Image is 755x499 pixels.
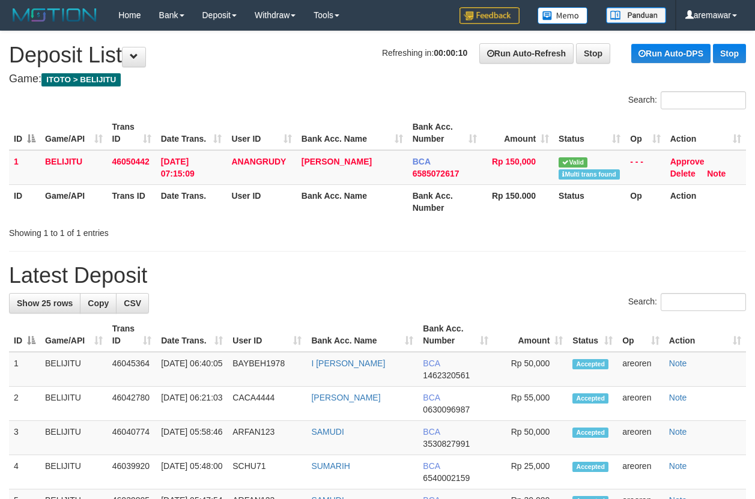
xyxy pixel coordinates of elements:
[226,116,296,150] th: User ID: activate to sort column ascending
[40,387,108,421] td: BELIJITU
[311,358,385,368] a: I [PERSON_NAME]
[670,169,696,178] a: Delete
[559,157,587,168] span: Valid transaction
[617,352,664,387] td: areoren
[108,352,156,387] td: 46045364
[666,116,746,150] th: Action: activate to sort column ascending
[669,393,687,402] a: Note
[9,318,40,352] th: ID: activate to sort column descending
[492,157,536,166] span: Rp 150,000
[311,393,380,402] a: [PERSON_NAME]
[617,318,664,352] th: Op: activate to sort column ascending
[493,352,568,387] td: Rp 50,000
[669,461,687,471] a: Note
[617,387,664,421] td: areoren
[418,318,493,352] th: Bank Acc. Number: activate to sort column ascending
[17,298,73,308] span: Show 25 rows
[231,157,286,166] span: ANANGRUDY
[161,157,195,178] span: [DATE] 07:15:09
[493,318,568,352] th: Amount: activate to sort column ascending
[625,184,666,219] th: Op
[661,293,746,311] input: Search:
[423,370,470,380] span: Copy 1462320561 to clipboard
[156,116,227,150] th: Date Trans.: activate to sort column ascending
[670,157,705,166] a: Approve
[625,116,666,150] th: Op: activate to sort column ascending
[228,387,306,421] td: CACA4444
[423,405,470,414] span: Copy 0630096987 to clipboard
[228,455,306,489] td: SCHU71
[156,421,228,455] td: [DATE] 05:58:46
[568,318,617,352] th: Status: activate to sort column ascending
[572,393,608,404] span: Accepted
[40,352,108,387] td: BELIJITU
[124,298,141,308] span: CSV
[80,293,117,313] a: Copy
[554,184,625,219] th: Status
[228,318,306,352] th: User ID: activate to sort column ascending
[423,461,440,471] span: BCA
[617,455,664,489] td: areoren
[108,116,156,150] th: Trans ID: activate to sort column ascending
[297,184,408,219] th: Bank Acc. Name
[302,157,372,166] a: [PERSON_NAME]
[108,387,156,421] td: 46042780
[306,318,418,352] th: Bank Acc. Name: activate to sort column ascending
[423,473,470,483] span: Copy 6540002159 to clipboard
[713,44,746,63] a: Stop
[9,6,100,24] img: MOTION_logo.png
[9,421,40,455] td: 3
[108,421,156,455] td: 46040774
[297,116,408,150] th: Bank Acc. Name: activate to sort column ascending
[408,184,482,219] th: Bank Acc. Number
[628,293,746,311] label: Search:
[631,44,711,63] a: Run Auto-DPS
[572,428,608,438] span: Accepted
[606,7,666,23] img: panduan.png
[9,150,40,185] td: 1
[423,358,440,368] span: BCA
[408,116,482,150] th: Bank Acc. Number: activate to sort column ascending
[40,421,108,455] td: BELIJITU
[707,169,726,178] a: Note
[382,48,467,58] span: Refreshing in:
[156,318,228,352] th: Date Trans.: activate to sort column ascending
[9,387,40,421] td: 2
[41,73,121,86] span: ITOTO > BELIJITU
[88,298,109,308] span: Copy
[538,7,588,24] img: Button%20Memo.svg
[108,184,156,219] th: Trans ID
[559,169,620,180] span: Multiple matching transaction found in bank
[666,184,746,219] th: Action
[423,427,440,437] span: BCA
[9,116,40,150] th: ID: activate to sort column descending
[9,73,746,85] h4: Game:
[9,222,306,239] div: Showing 1 to 1 of 1 entries
[9,352,40,387] td: 1
[669,358,687,368] a: Note
[493,387,568,421] td: Rp 55,000
[228,421,306,455] td: ARFAN123
[576,43,610,64] a: Stop
[554,116,625,150] th: Status: activate to sort column ascending
[482,184,554,219] th: Rp 150.000
[669,427,687,437] a: Note
[9,264,746,288] h1: Latest Deposit
[156,387,228,421] td: [DATE] 06:21:03
[311,461,350,471] a: SUMARIH
[228,352,306,387] td: BAYBEH1978
[40,116,108,150] th: Game/API: activate to sort column ascending
[572,359,608,369] span: Accepted
[413,169,459,178] span: Copy 6585072617 to clipboard
[156,184,227,219] th: Date Trans.
[664,318,746,352] th: Action: activate to sort column ascending
[661,91,746,109] input: Search:
[311,427,344,437] a: SAMUDI
[479,43,574,64] a: Run Auto-Refresh
[423,393,440,402] span: BCA
[493,421,568,455] td: Rp 50,000
[116,293,149,313] a: CSV
[493,455,568,489] td: Rp 25,000
[156,352,228,387] td: [DATE] 06:40:05
[226,184,296,219] th: User ID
